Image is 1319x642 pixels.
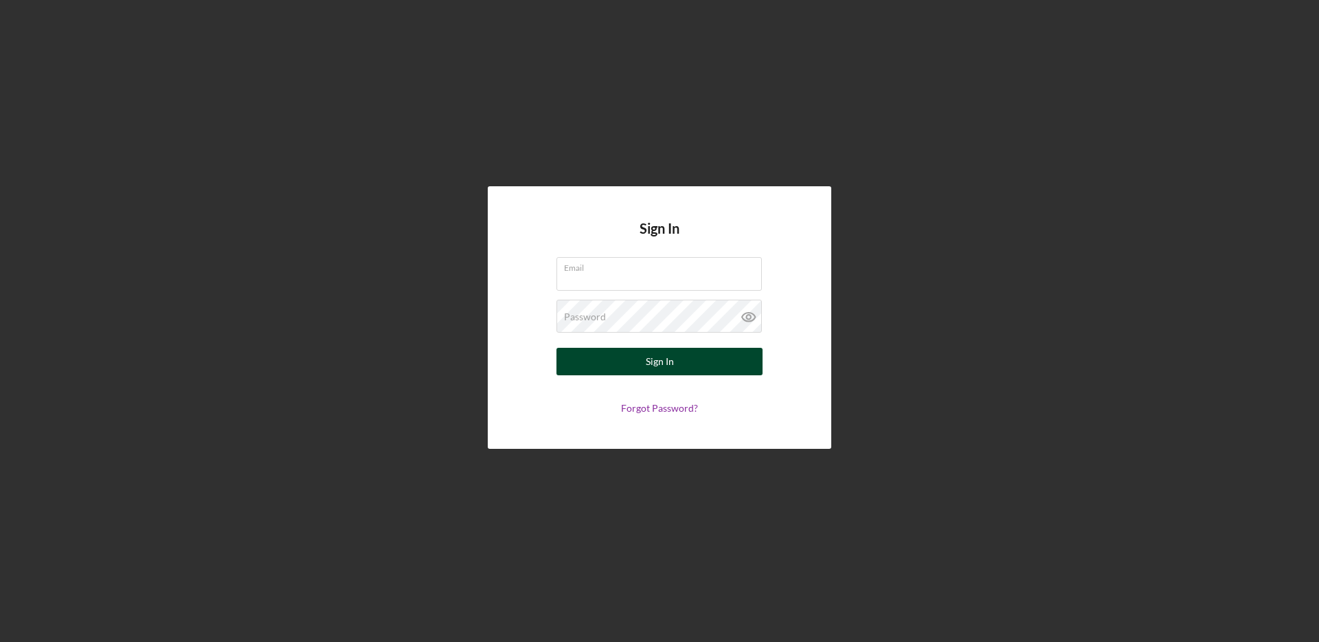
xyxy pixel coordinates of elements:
[564,258,762,273] label: Email
[556,348,763,375] button: Sign In
[564,311,606,322] label: Password
[640,221,679,257] h4: Sign In
[646,348,674,375] div: Sign In
[621,402,698,414] a: Forgot Password?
